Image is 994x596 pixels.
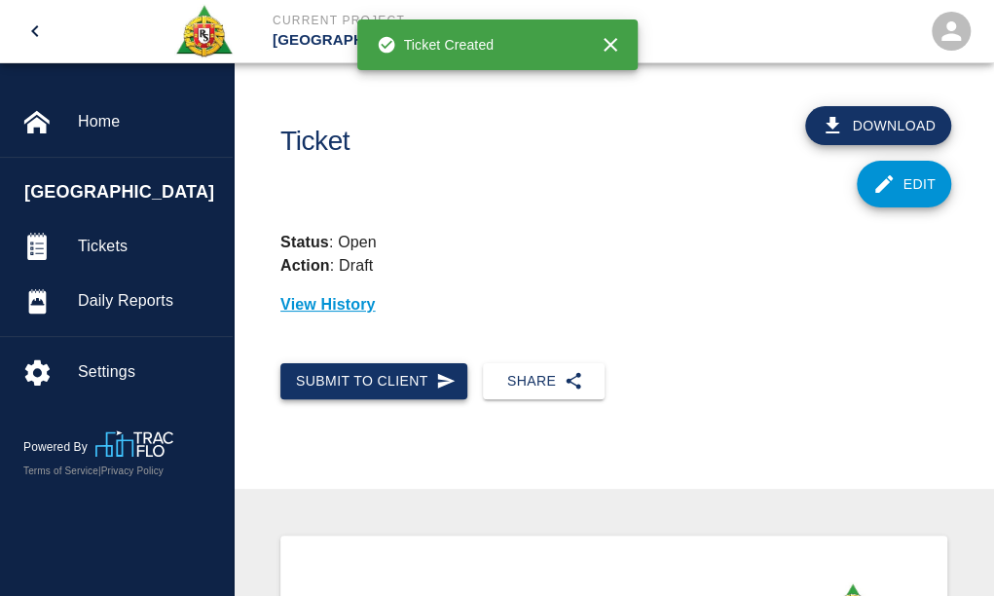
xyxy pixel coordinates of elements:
[280,363,467,399] button: Submit to Client
[23,438,95,456] p: Powered By
[12,8,58,55] button: open drawer
[273,29,603,52] p: [GEOGRAPHIC_DATA]
[98,466,101,476] span: |
[483,363,605,399] button: Share
[857,161,952,207] a: Edit
[805,106,951,145] button: Download
[174,4,234,58] img: Roger & Sons Concrete
[897,503,994,596] iframe: Chat Widget
[95,430,173,457] img: TracFlo
[78,110,217,133] span: Home
[273,12,603,29] p: Current Project
[377,27,495,62] div: Ticket Created
[280,257,330,274] strong: Action
[24,179,223,205] span: [GEOGRAPHIC_DATA]
[78,360,217,384] span: Settings
[280,257,373,274] p: : Draft
[280,231,947,254] p: : Open
[101,466,164,476] a: Privacy Policy
[78,235,217,258] span: Tickets
[23,466,98,476] a: Terms of Service
[280,293,947,317] p: View History
[280,126,663,158] h1: Ticket
[78,289,217,313] span: Daily Reports
[280,234,329,250] strong: Status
